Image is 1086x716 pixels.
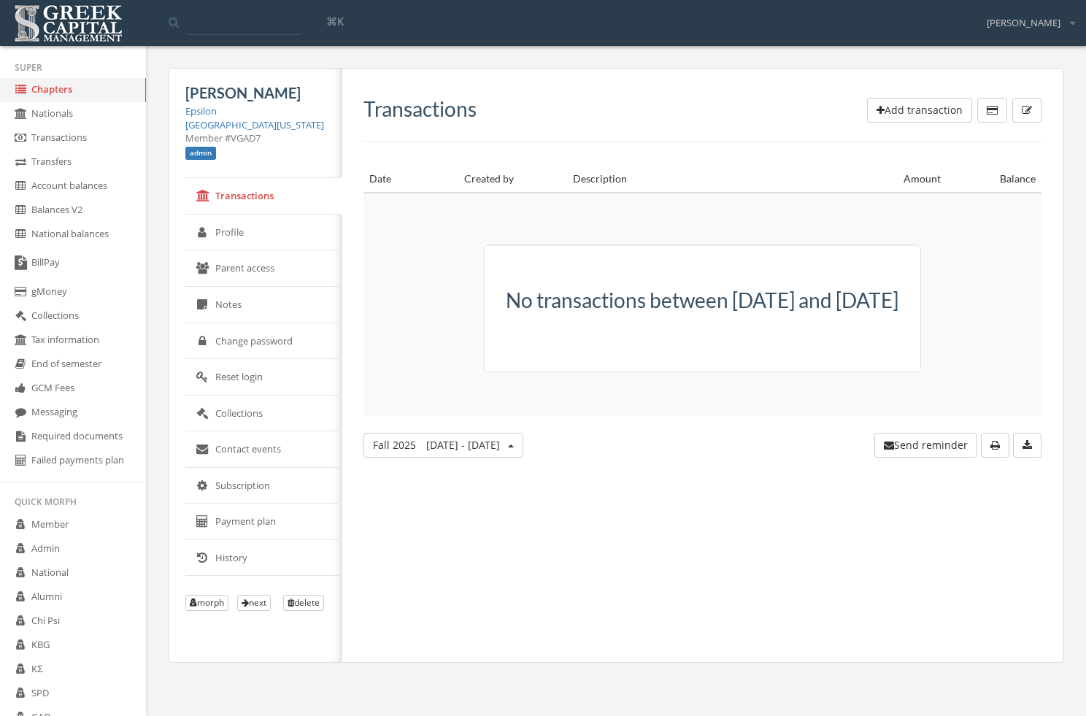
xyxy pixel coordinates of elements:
[231,131,261,145] span: VGAD7
[502,289,903,312] h3: No transactions between [DATE] and [DATE]
[426,438,500,452] span: [DATE] - [DATE]
[185,104,217,118] a: Epsilon
[283,595,324,611] button: delete
[363,433,523,458] button: Fall 2025[DATE] - [DATE]
[185,396,342,432] a: Collections
[573,172,846,186] div: Description
[326,14,344,28] span: ⌘K
[185,250,342,287] a: Parent access
[185,131,324,145] div: Member #
[185,178,342,215] a: Transactions
[185,595,228,611] button: morph
[237,595,271,611] button: next
[185,215,342,251] a: Profile
[858,172,941,186] div: Amount
[373,438,500,452] span: Fall 2025
[185,359,342,396] a: Reset login
[987,16,1060,30] span: [PERSON_NAME]
[369,172,452,186] div: Date
[185,118,324,131] a: [GEOGRAPHIC_DATA][US_STATE]
[185,84,301,101] span: [PERSON_NAME]
[185,323,342,360] a: Change password
[185,147,216,160] span: admin
[464,172,561,186] div: Created by
[363,98,477,120] h3: Transactions
[185,468,342,504] a: Subscription
[952,172,1036,186] div: Balance
[867,98,972,123] button: Add transaction
[185,431,342,468] a: Contact events
[874,433,977,458] button: Send reminder
[185,504,342,540] a: Payment plan
[185,287,342,323] a: Notes
[185,540,342,577] a: History
[977,5,1075,30] div: [PERSON_NAME]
